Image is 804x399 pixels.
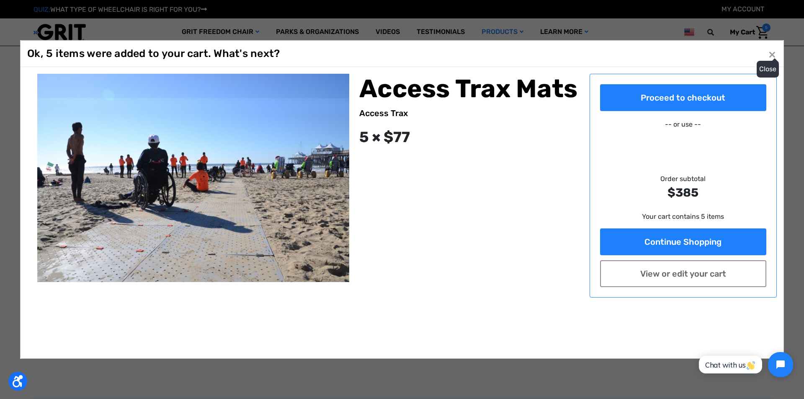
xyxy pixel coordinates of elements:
[37,74,349,282] img: Access Trax Mats
[600,228,767,255] a: Continue Shopping
[600,184,767,202] strong: $385
[768,46,776,62] span: ×
[359,74,579,104] h2: Access Trax Mats
[600,84,767,111] a: Proceed to checkout
[600,133,767,150] iframe: PayPal-paypal
[600,119,767,130] p: -- or use --
[600,212,767,222] p: Your cart contains 5 items
[600,174,767,202] div: Order subtotal
[690,345,800,384] iframe: Tidio Chat
[359,126,579,148] div: 5 × $77
[359,107,579,119] div: Access Trax
[27,47,280,60] h1: Ok, 5 items were added to your cart. What's next?
[600,260,767,287] a: View or edit your cart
